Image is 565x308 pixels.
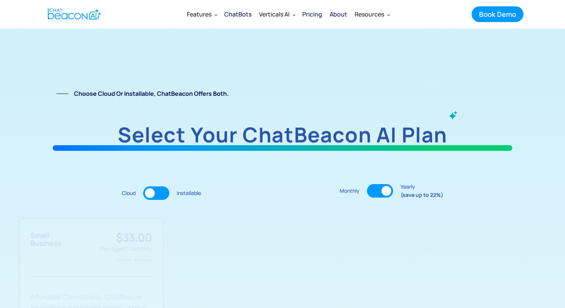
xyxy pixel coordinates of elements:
[224,9,251,19] div: ChatBots
[183,5,220,23] div: Features
[293,13,296,16] img: Dropdown
[114,256,152,263] em: Commit Annually
[99,244,152,265] div: /Per Agent, Monthly
[355,9,384,19] div: Resources
[122,189,136,197] div: Cloud
[351,5,393,23] div: Resources
[74,89,229,98] strong: Choose Cloud or Installable, ChatBeacon offers both.
[187,9,212,19] div: Features
[30,232,61,247] div: Small Business
[56,94,68,94] img: Line
[41,5,105,23] a: home
[255,5,299,23] div: Verticals AI
[53,125,512,144] h1: Select your ChatBeacon AI plan
[214,13,217,16] img: Dropdown
[448,110,459,121] img: ChatBeacon AI
[479,9,516,19] div: Book Demo
[401,183,443,199] div: Yearly
[387,13,390,16] img: Dropdown
[259,9,290,19] div: Verticals AI
[472,6,524,22] a: Book Demo
[330,9,347,19] div: About
[177,189,201,197] div: Installable
[299,5,326,23] a: Pricing
[220,4,255,24] a: ChatBots
[99,232,152,244] div: $33.00
[401,191,443,198] strong: (save up to 22%)
[326,4,351,24] a: About
[340,187,359,195] div: Monthly
[302,9,322,19] div: Pricing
